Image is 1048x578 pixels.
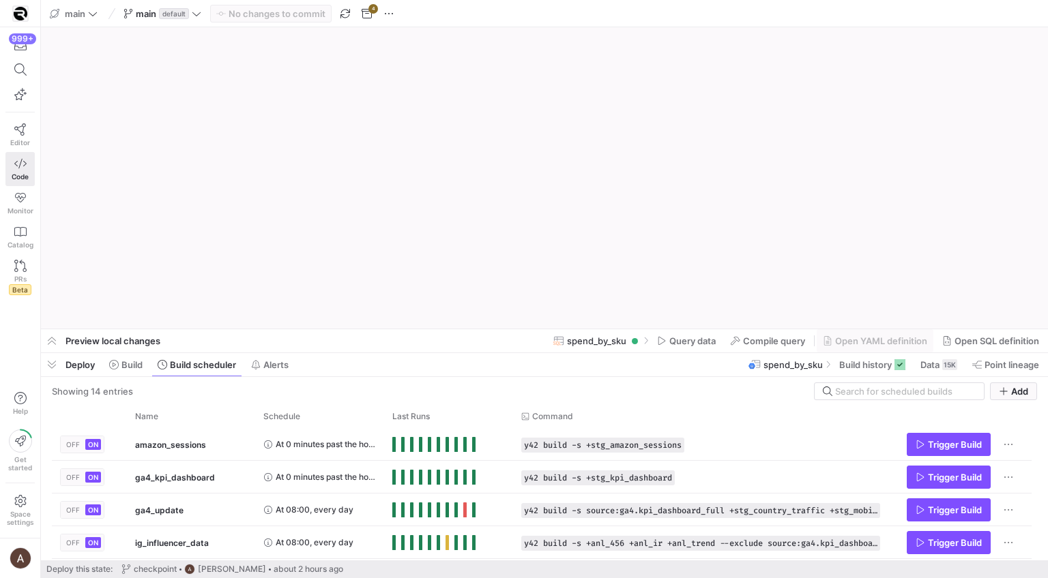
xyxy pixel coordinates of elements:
span: Editor [10,138,30,147]
span: At 0 minutes past the hour, every 2 hours, every day [276,428,376,460]
button: Point lineage [966,353,1045,376]
button: Query data [651,329,722,352]
span: default [159,8,189,19]
button: Trigger Build [907,531,991,554]
span: Build scheduler [170,359,236,370]
span: ig_influencer_data [135,527,209,559]
span: Command [532,412,573,421]
span: Get started [8,455,32,472]
span: Trigger Build [928,472,982,483]
button: Build history [833,353,912,376]
span: Beta [9,284,31,295]
button: Trigger Build [907,498,991,521]
div: Press SPACE to select this row. [52,428,1032,461]
a: Editor [5,118,35,152]
a: Code [5,152,35,186]
span: spend_by_sku [567,335,626,346]
div: 15K [942,359,957,370]
span: At 08:00, every day [276,526,353,558]
span: Name [135,412,158,421]
button: https://lh3.googleusercontent.com/a/AEdFTp4_8LqxRyxVUtC19lo4LS2NU-n5oC7apraV2tR5=s96-c [5,544,35,573]
span: amazon_sessions [135,429,206,461]
span: y42 build -s +anl_456 +anl_ir +anl_trend --exclude source:ga4.kpi_dashboard_full [524,538,877,548]
span: ON [88,473,98,481]
button: Build [103,353,149,376]
span: Code [12,172,29,181]
button: Getstarted [5,424,35,477]
button: main [46,5,101,22]
span: main [65,8,85,19]
span: Trigger Build [928,537,982,548]
button: 999+ [5,33,35,57]
span: OFF [66,473,80,481]
span: Trigger Build [928,439,982,450]
img: https://lh3.googleusercontent.com/a/AEdFTp4_8LqxRyxVUtC19lo4LS2NU-n5oC7apraV2tR5=s96-c [10,547,31,569]
span: Deploy [65,359,95,370]
span: Point lineage [985,359,1039,370]
span: Deploy this state: [46,564,113,574]
span: Add [1011,386,1028,397]
span: about 2 hours ago [274,564,343,574]
span: OFF [66,538,80,547]
span: ga4_kpi_dashboard [135,461,215,493]
button: Open SQL definition [936,329,1045,352]
button: Data15K [914,353,963,376]
div: Press SPACE to select this row. [52,493,1032,526]
span: spend_by_sku [763,359,823,370]
span: Help [12,407,29,415]
span: ON [88,440,98,448]
span: Monitor [8,207,33,215]
span: ON [88,506,98,514]
button: Add [990,382,1037,400]
a: Spacesettings [5,489,35,532]
span: Schedule [263,412,300,421]
span: Space settings [7,510,33,526]
span: OFF [66,440,80,448]
span: Compile query [743,335,805,346]
div: Showing 14 entries [52,386,133,397]
span: Query data [669,335,716,346]
span: At 08:00, every day [276,493,353,526]
span: OFF [66,506,80,514]
span: [PERSON_NAME] [198,564,266,574]
span: Alerts [263,359,289,370]
a: Monitor [5,186,35,220]
img: https://lh3.googleusercontent.com/a/AEdFTp4_8LqxRyxVUtC19lo4LS2NU-n5oC7apraV2tR5=s96-c [184,564,195,575]
a: PRsBeta [5,254,35,301]
span: Build [121,359,143,370]
span: Last Runs [392,412,430,421]
span: Open SQL definition [955,335,1039,346]
button: checkpointhttps://lh3.googleusercontent.com/a/AEdFTp4_8LqxRyxVUtC19lo4LS2NU-n5oC7apraV2tR5=s96-c[... [118,560,347,578]
span: main [136,8,156,19]
span: Catalog [8,241,33,249]
span: checkpoint [134,564,177,574]
div: 999+ [9,33,36,44]
button: maindefault [120,5,205,22]
button: Build scheduler [151,353,242,376]
span: Data [920,359,940,370]
a: Catalog [5,220,35,254]
span: Build history [839,359,892,370]
button: Help [5,386,35,421]
div: Press SPACE to select this row. [52,526,1032,559]
span: Preview local changes [65,335,160,346]
button: Compile query [725,329,811,352]
div: Press SPACE to select this row. [52,461,1032,493]
button: Alerts [245,353,295,376]
button: Trigger Build [907,466,991,489]
button: Trigger Build [907,433,991,456]
img: https://storage.googleapis.com/y42-prod-data-exchange/images/9vP1ZiGb3SDtS36M2oSqLE2NxN9MAbKgqIYc... [14,7,27,20]
a: https://storage.googleapis.com/y42-prod-data-exchange/images/9vP1ZiGb3SDtS36M2oSqLE2NxN9MAbKgqIYc... [5,2,35,25]
span: Trigger Build [928,504,982,515]
span: y42 build -s +stg_amazon_sessions [524,440,682,450]
span: At 0 minutes past the hour, every 3 hours, every day [276,461,376,493]
span: ga4_update [135,494,184,526]
span: y42 build -s source:ga4.kpi_dashboard_full +stg_country_traffic +stg_mobile_sessions [524,506,877,515]
span: PRs [14,275,27,283]
span: ON [88,538,98,547]
input: Search for scheduled builds [835,386,976,397]
span: y42 build -s +stg_kpi_dashboard [524,473,672,483]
